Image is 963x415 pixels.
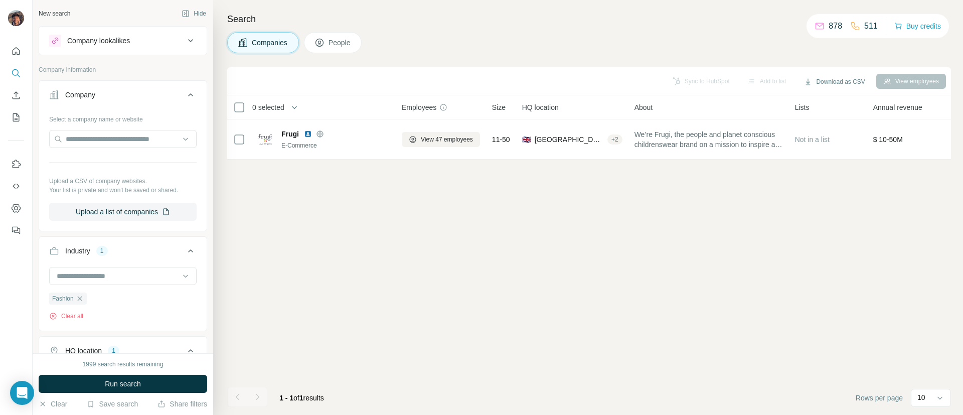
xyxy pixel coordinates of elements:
span: Rows per page [856,393,903,403]
p: Upload a CSV of company websites. [49,177,197,186]
span: About [634,102,653,112]
span: People [329,38,352,48]
span: 🇬🇧 [522,134,531,145]
span: [GEOGRAPHIC_DATA], [GEOGRAPHIC_DATA], [GEOGRAPHIC_DATA] [535,134,603,145]
p: Your list is private and won't be saved or shared. [49,186,197,195]
button: Download as CSV [797,74,872,89]
span: View 47 employees [421,135,473,144]
button: Clear all [49,312,83,321]
img: LinkedIn logo [304,130,312,138]
button: Use Surfe on LinkedIn [8,155,24,173]
div: 1 [96,246,108,255]
button: Use Surfe API [8,177,24,195]
span: 1 - 1 [279,394,293,402]
span: Not in a list [795,135,830,144]
span: 1 [299,394,303,402]
div: + 2 [607,135,622,144]
div: 1 [108,346,119,355]
button: Hide [175,6,213,21]
div: E-Commerce [281,141,390,150]
span: We’re Frugi, the people and planet conscious childrenswear brand on a mission to inspire a love f... [634,129,783,150]
button: Enrich CSV [8,86,24,104]
button: Industry1 [39,239,207,267]
div: New search [39,9,70,18]
div: Select a company name or website [49,111,197,124]
img: Avatar [8,10,24,26]
span: Lists [795,102,810,112]
span: HQ location [522,102,559,112]
span: Frugi [281,129,299,139]
span: $ 10-50M [873,135,903,144]
button: Feedback [8,221,24,239]
button: Share filters [157,399,207,409]
span: 11-50 [492,134,510,145]
p: Company information [39,65,207,74]
button: Dashboard [8,199,24,217]
button: Run search [39,375,207,393]
span: Annual revenue [873,102,922,112]
button: Company lookalikes [39,29,207,53]
span: results [279,394,324,402]
button: Buy credits [894,19,941,33]
button: Clear [39,399,67,409]
button: My lists [8,108,24,126]
span: Size [492,102,506,112]
span: 0 selected [252,102,284,112]
span: Run search [105,379,141,389]
button: Save search [87,399,138,409]
div: HQ location [65,346,102,356]
button: HQ location1 [39,339,207,367]
div: Industry [65,246,90,256]
div: Company lookalikes [67,36,130,46]
span: Employees [402,102,436,112]
button: Company [39,83,207,111]
p: 878 [829,20,842,32]
div: Company [65,90,95,100]
span: Fashion [52,294,74,303]
div: Open Intercom Messenger [10,381,34,405]
span: of [293,394,299,402]
p: 10 [917,392,925,402]
span: Companies [252,38,288,48]
button: Quick start [8,42,24,60]
button: Search [8,64,24,82]
button: Upload a list of companies [49,203,197,221]
p: 511 [864,20,878,32]
button: View 47 employees [402,132,480,147]
div: 1999 search results remaining [83,360,164,369]
img: Logo of Frugi [257,133,273,146]
h4: Search [227,12,951,26]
